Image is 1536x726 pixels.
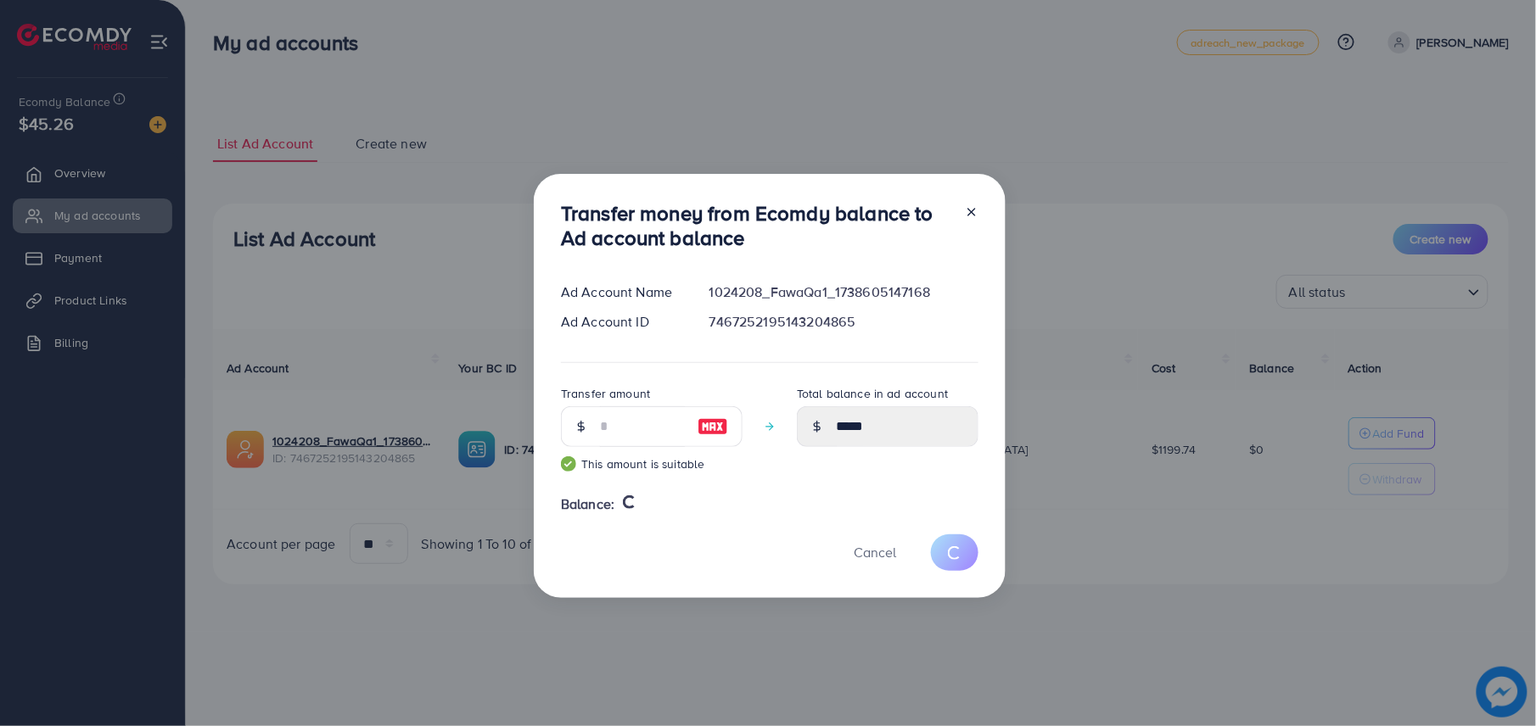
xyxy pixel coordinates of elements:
[696,282,992,302] div: 1024208_FawaQa1_1738605147168
[797,385,948,402] label: Total balance in ad account
[854,543,896,561] span: Cancel
[547,282,696,302] div: Ad Account Name
[561,494,614,514] span: Balance:
[547,312,696,332] div: Ad Account ID
[696,312,992,332] div: 7467252195143204865
[832,534,917,571] button: Cancel
[561,385,650,402] label: Transfer amount
[561,455,743,472] small: This amount is suitable
[698,416,728,437] img: image
[561,201,951,250] h3: Transfer money from Ecomdy balance to Ad account balance
[561,456,576,472] img: guide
